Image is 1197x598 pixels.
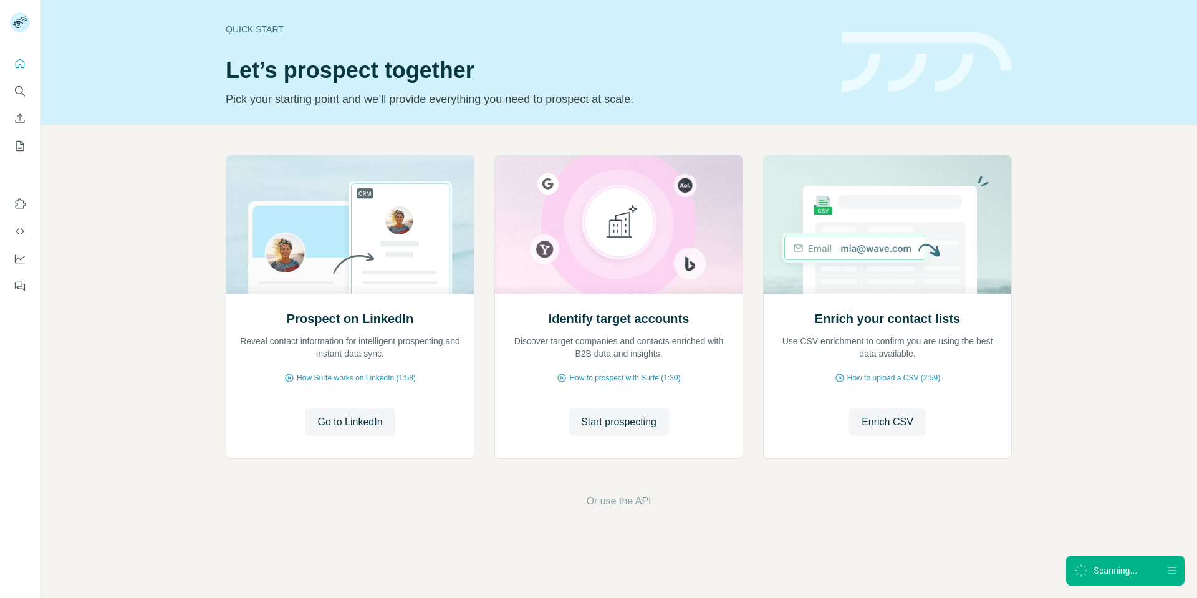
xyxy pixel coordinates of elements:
[776,335,999,360] p: Use CSV enrichment to confirm you are using the best data available.
[317,415,382,430] span: Go to LinkedIn
[849,408,926,436] button: Enrich CSV
[549,310,690,327] h2: Identify target accounts
[507,335,730,360] p: Discover target companies and contacts enriched with B2B data and insights.
[226,90,827,108] p: Pick your starting point and we’ll provide everything you need to prospect at scale.
[287,310,413,327] h2: Prospect on LinkedIn
[763,155,1012,294] img: Enrich your contact lists
[239,335,461,360] p: Reveal contact information for intelligent prospecting and instant data sync.
[862,415,913,430] span: Enrich CSV
[569,372,680,383] span: How to prospect with Surfe (1:30)
[10,135,30,157] button: My lists
[10,275,30,297] button: Feedback
[847,372,940,383] span: How to upload a CSV (2:59)
[10,193,30,215] button: Use Surfe on LinkedIn
[10,80,30,102] button: Search
[305,408,395,436] button: Go to LinkedIn
[494,155,743,294] img: Identify target accounts
[815,310,960,327] h2: Enrich your contact lists
[10,248,30,270] button: Dashboard
[581,415,656,430] span: Start prospecting
[226,155,474,294] img: Prospect on LinkedIn
[297,372,416,383] span: How Surfe works on LinkedIn (1:58)
[226,58,827,83] h1: Let’s prospect together
[10,107,30,130] button: Enrich CSV
[226,23,827,36] div: Quick start
[586,494,651,509] button: Or use the API
[569,408,669,436] button: Start prospecting
[10,52,30,75] button: Quick start
[10,220,30,243] button: Use Surfe API
[842,32,1012,93] img: banner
